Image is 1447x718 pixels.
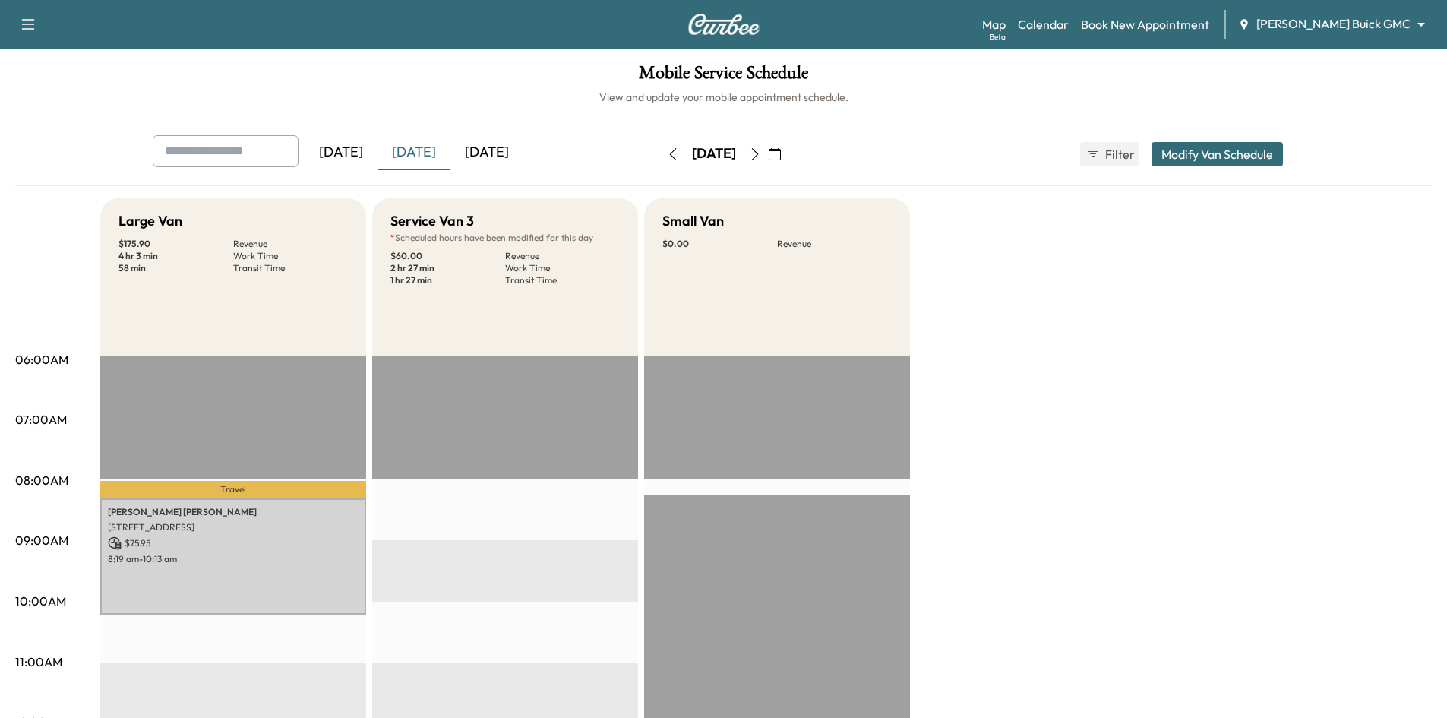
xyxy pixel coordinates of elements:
a: Calendar [1018,15,1069,33]
p: 10:00AM [15,592,66,610]
button: Filter [1080,142,1139,166]
a: Book New Appointment [1081,15,1209,33]
span: Filter [1105,145,1133,163]
div: [DATE] [450,135,523,170]
p: [STREET_ADDRESS] [108,521,359,533]
p: 09:00AM [15,531,68,549]
p: 1 hr 27 min [390,274,505,286]
p: 2 hr 27 min [390,262,505,274]
a: MapBeta [982,15,1006,33]
button: Modify Van Schedule [1152,142,1283,166]
p: Scheduled hours have been modified for this day [390,232,620,244]
p: Travel [100,481,366,498]
h5: Large Van [118,210,182,232]
div: [DATE] [305,135,378,170]
img: Curbee Logo [687,14,760,35]
h6: View and update your mobile appointment schedule. [15,90,1432,105]
p: $ 175.90 [118,238,233,250]
p: 11:00AM [15,653,62,671]
p: 58 min [118,262,233,274]
p: $ 0.00 [662,238,777,250]
p: 8:19 am - 10:13 am [108,553,359,565]
div: [DATE] [692,144,736,163]
p: $ 60.00 [390,250,505,262]
p: Work Time [505,262,620,274]
h5: Small Van [662,210,724,232]
div: [DATE] [378,135,450,170]
p: Revenue [777,238,892,250]
p: 4 hr 3 min [118,250,233,262]
p: Revenue [505,250,620,262]
p: 08:00AM [15,471,68,489]
p: 06:00AM [15,350,68,368]
p: $ 75.95 [108,536,359,550]
h1: Mobile Service Schedule [15,64,1432,90]
h5: Service Van 3 [390,210,474,232]
p: [PERSON_NAME] [PERSON_NAME] [108,506,359,518]
p: 07:00AM [15,410,67,429]
p: Transit Time [233,262,348,274]
p: Work Time [233,250,348,262]
div: Beta [990,31,1006,43]
p: Transit Time [505,274,620,286]
p: Revenue [233,238,348,250]
span: [PERSON_NAME] Buick GMC [1256,15,1411,33]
